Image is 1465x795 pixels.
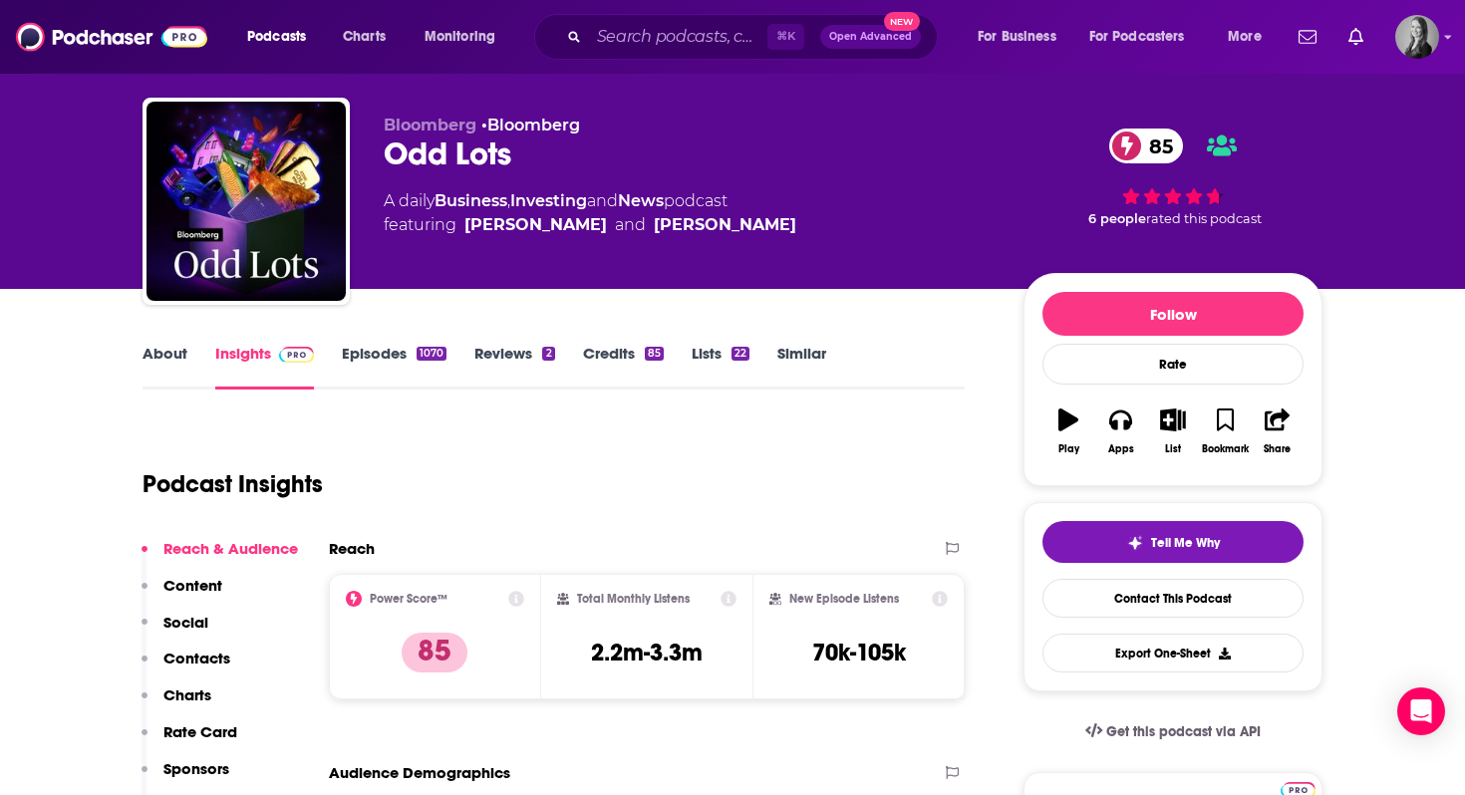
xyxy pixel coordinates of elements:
[618,191,664,210] a: News
[1146,211,1262,226] span: rated this podcast
[143,344,187,390] a: About
[1291,20,1324,54] a: Show notifications dropdown
[510,191,587,210] a: Investing
[163,759,229,778] p: Sponsors
[587,191,618,210] span: and
[1042,634,1304,672] button: Export One-Sheet
[1129,129,1183,163] span: 85
[163,613,208,632] p: Social
[978,23,1056,51] span: For Business
[1151,535,1220,551] span: Tell Me Why
[1106,723,1261,740] span: Get this podcast via API
[142,649,230,685] button: Contacts
[1042,292,1304,336] button: Follow
[789,592,899,606] h2: New Episode Listens
[402,633,467,672] p: 85
[583,344,664,390] a: Credits85
[692,344,749,390] a: Lists22
[507,191,510,210] span: ,
[542,347,554,361] div: 2
[384,189,796,237] div: A daily podcast
[16,18,207,56] img: Podchaser - Follow, Share and Rate Podcasts
[1024,116,1322,239] div: 85 6 peoplerated this podcast
[417,347,446,361] div: 1070
[645,347,664,361] div: 85
[1076,21,1214,53] button: open menu
[1395,15,1439,59] button: Show profile menu
[146,102,346,301] img: Odd Lots
[142,539,298,576] button: Reach & Audience
[142,576,222,613] button: Content
[1395,15,1439,59] img: User Profile
[370,592,447,606] h2: Power Score™
[884,12,920,31] span: New
[143,469,323,499] h1: Podcast Insights
[767,24,804,50] span: ⌘ K
[474,344,554,390] a: Reviews2
[142,613,208,650] button: Social
[1395,15,1439,59] span: Logged in as katieTBG
[829,32,912,42] span: Open Advanced
[1109,129,1183,163] a: 85
[589,21,767,53] input: Search podcasts, credits, & more...
[487,116,580,134] a: Bloomberg
[1228,23,1262,51] span: More
[1199,396,1251,467] button: Bookmark
[233,21,332,53] button: open menu
[425,23,495,51] span: Monitoring
[142,685,211,722] button: Charts
[384,116,476,134] span: Bloomberg
[163,685,211,704] p: Charts
[1127,535,1143,551] img: tell me why sparkle
[330,21,398,53] a: Charts
[1042,344,1304,385] div: Rate
[577,592,690,606] h2: Total Monthly Listens
[163,649,230,667] p: Contacts
[279,347,314,363] img: Podchaser Pro
[384,213,796,237] span: featuring
[591,638,703,667] h3: 2.2m-3.3m
[215,344,314,390] a: InsightsPodchaser Pro
[342,344,446,390] a: Episodes1070
[1088,211,1146,226] span: 6 people
[964,21,1081,53] button: open menu
[247,23,306,51] span: Podcasts
[1042,396,1094,467] button: Play
[1058,443,1079,455] div: Play
[1264,443,1291,455] div: Share
[615,213,646,237] span: and
[329,539,375,558] h2: Reach
[820,25,921,49] button: Open AdvancedNew
[1202,443,1249,455] div: Bookmark
[1147,396,1199,467] button: List
[163,722,237,741] p: Rate Card
[1094,396,1146,467] button: Apps
[1340,20,1371,54] a: Show notifications dropdown
[1069,707,1277,756] a: Get this podcast via API
[343,23,386,51] span: Charts
[1108,443,1134,455] div: Apps
[435,191,507,210] a: Business
[1042,521,1304,563] button: tell me why sparkleTell Me Why
[1397,687,1445,735] div: Open Intercom Messenger
[654,213,796,237] a: Joe Weisenthal
[1252,396,1304,467] button: Share
[1214,21,1287,53] button: open menu
[1042,579,1304,618] a: Contact This Podcast
[1089,23,1185,51] span: For Podcasters
[553,14,957,60] div: Search podcasts, credits, & more...
[777,344,826,390] a: Similar
[411,21,521,53] button: open menu
[329,763,510,782] h2: Audience Demographics
[464,213,607,237] a: Tracy Alloway
[1165,443,1181,455] div: List
[142,722,237,759] button: Rate Card
[812,638,906,667] h3: 70k-105k
[481,116,580,134] span: •
[732,347,749,361] div: 22
[163,539,298,558] p: Reach & Audience
[163,576,222,595] p: Content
